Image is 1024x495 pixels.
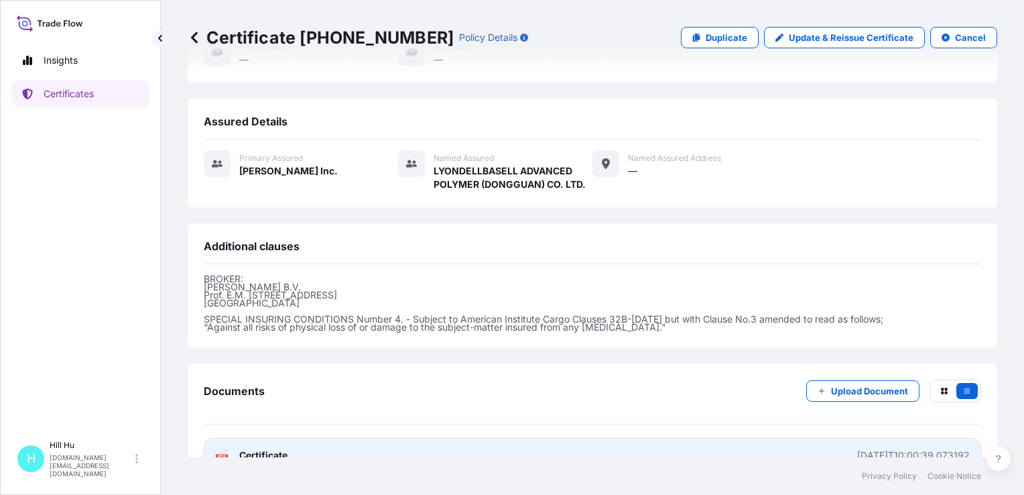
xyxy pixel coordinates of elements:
[831,384,908,398] p: Upload Document
[628,153,721,164] span: Named Assured Address
[764,27,925,48] a: Update & Reissue Certificate
[927,471,981,482] a: Cookie Notice
[459,31,517,44] p: Policy Details
[239,449,287,462] span: Certificate
[11,80,149,107] a: Certificates
[681,27,759,48] a: Duplicate
[204,275,981,331] p: BROKER: [PERSON_NAME] B.V. Prof. E.M. [STREET_ADDRESS] [GEOGRAPHIC_DATA] SPECIAL INSURING CONDITI...
[434,153,494,164] span: Named Assured
[204,384,265,398] span: Documents
[204,438,981,473] a: PDFCertificate[DATE]T10:00:39.073192
[239,164,338,178] span: [PERSON_NAME] Inc.
[930,27,997,48] button: Cancel
[11,47,149,74] a: Insights
[50,453,133,478] p: [DOMAIN_NAME][EMAIL_ADDRESS][DOMAIN_NAME]
[44,54,78,67] p: Insights
[27,452,36,465] span: H
[239,153,303,164] span: Primary assured
[434,164,592,191] span: LYONDELLBASELL ADVANCED POLYMER (DONGGUAN) CO. LTD.
[862,471,917,482] a: Privacy Policy
[789,31,913,44] p: Update & Reissue Certificate
[204,239,300,253] span: Additional clauses
[204,115,287,128] span: Assured Details
[188,27,454,48] p: Certificate [PHONE_NUMBER]
[44,87,94,101] p: Certificates
[706,31,747,44] p: Duplicate
[628,164,637,178] span: —
[955,31,986,44] p: Cancel
[50,440,133,451] p: Hill Hu
[218,455,227,459] text: PDF
[857,449,970,462] div: [DATE]T10:00:39.073192
[806,380,919,402] button: Upload Document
